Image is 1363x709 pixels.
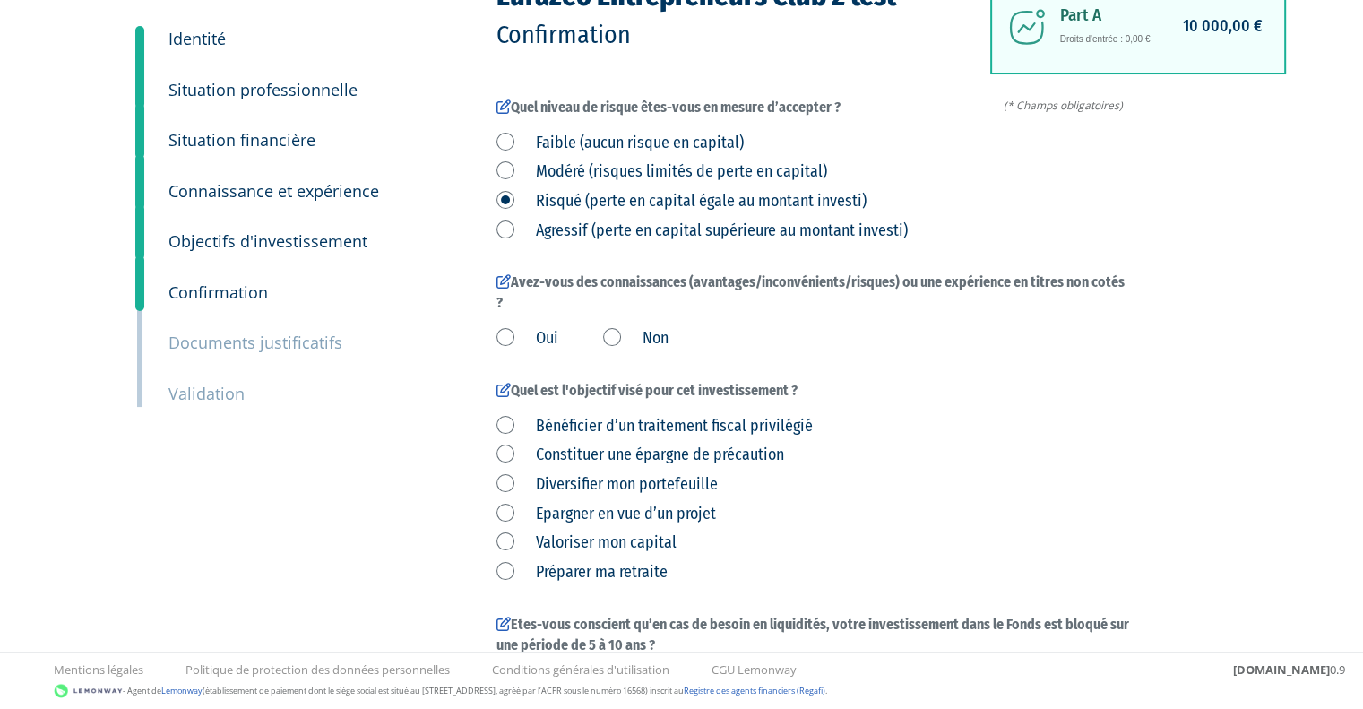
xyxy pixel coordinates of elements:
span: Part A [1060,6,1257,25]
a: 5 [135,204,144,260]
small: Objectifs d'investissement [168,230,367,252]
a: Conditions générales d'utilisation [492,661,669,679]
label: Modéré (risques limités de perte en capital) [496,160,827,184]
small: Confirmation [168,281,268,303]
label: Avez-vous des connaissances (avantages/inconvénients/risques) ou une expérience en titres non cot... [496,272,1131,314]
h6: Droits d'entrée : 0,00 € [1060,34,1257,44]
small: Validation [168,383,245,404]
a: 3 [135,103,144,159]
label: Quel niveau de risque êtes-vous en mesure d’accepter ? [496,98,1131,118]
h4: 10 000,00 € [1183,19,1263,37]
label: Etes-vous conscient qu’en cas de besoin en liquidités, votre investissement dans le Fonds est blo... [496,615,1131,656]
a: 6 [135,255,144,311]
label: Risqué (perte en capital égale au montant investi) [496,190,867,213]
label: Faible (aucun risque en capital) [496,132,744,155]
label: Constituer une épargne de précaution [496,444,784,467]
a: Registre des agents financiers (Regafi) [684,684,825,696]
img: logo-lemonway.png [54,682,123,700]
label: Non [603,327,669,350]
div: 0.9 [1233,661,1345,679]
label: Oui [496,327,558,350]
a: 4 [135,154,144,210]
a: 1 [135,26,144,62]
label: Valoriser mon capital [496,532,677,555]
small: Identité [168,28,226,49]
strong: [DOMAIN_NAME] [1233,661,1330,678]
a: Politique de protection des données personnelles [185,661,450,679]
a: Mentions légales [54,661,143,679]
label: Agressif (perte en capital supérieure au montant investi) [496,220,908,243]
label: Quel est l'objectif visé pour cet investissement ? [496,381,1131,402]
p: Confirmation [496,17,989,53]
small: Situation financière [168,129,315,151]
small: Connaissance et expérience [168,180,379,202]
a: CGU Lemonway [712,661,797,679]
label: Diversifier mon portefeuille [496,473,718,497]
a: 2 [135,53,144,108]
small: Situation professionnelle [168,79,358,100]
a: Lemonway [161,684,203,696]
small: Documents justificatifs [168,332,342,353]
label: Epargner en vue d’un projet [496,503,716,526]
label: Bénéficier d’un traitement fiscal privilégié [496,415,813,438]
div: - Agent de (établissement de paiement dont le siège social est situé au [STREET_ADDRESS], agréé p... [18,682,1345,700]
label: Préparer ma retraite [496,561,668,584]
